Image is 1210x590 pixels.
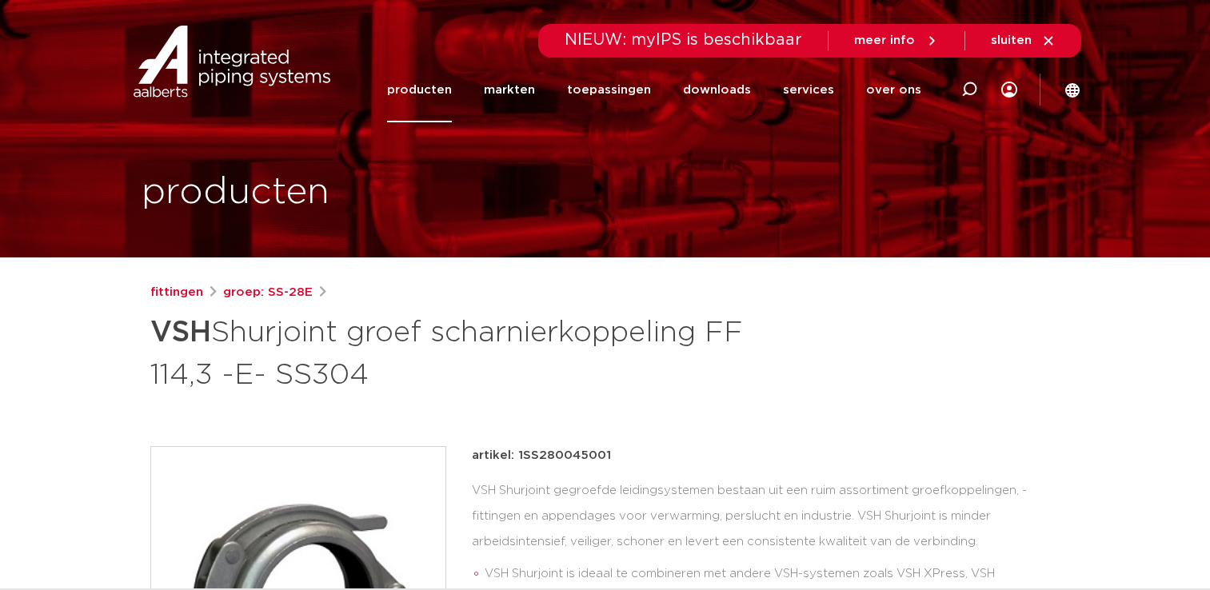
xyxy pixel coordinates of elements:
a: producten [387,58,452,122]
a: services [783,58,834,122]
p: artikel: 1SS280045001 [472,446,611,465]
a: markten [484,58,535,122]
span: NIEUW: myIPS is beschikbaar [565,32,802,48]
span: sluiten [991,34,1032,46]
h1: Shurjoint groef scharnierkoppeling FF 114,3 -E- SS304 [150,309,751,395]
a: downloads [683,58,751,122]
span: meer info [854,34,915,46]
h1: producten [142,167,329,218]
a: toepassingen [567,58,651,122]
a: fittingen [150,283,203,302]
a: sluiten [991,34,1056,48]
a: groep: SS-28E [223,283,313,302]
strong: VSH [150,318,211,347]
div: my IPS [1001,58,1017,122]
nav: Menu [387,58,921,122]
a: meer info [854,34,939,48]
a: over ons [866,58,921,122]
